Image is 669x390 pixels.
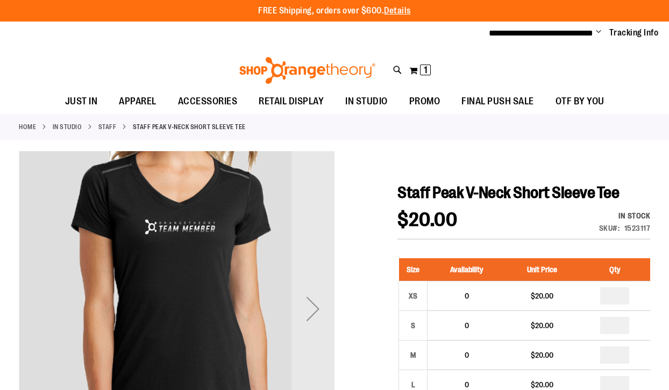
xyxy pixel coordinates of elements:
[405,347,421,363] div: M
[334,89,398,114] a: IN STUDIO
[238,57,377,84] img: Shop Orangetheory
[599,224,620,232] strong: SKU
[409,89,440,114] span: PROMO
[259,89,324,114] span: RETAIL DISPLAY
[248,89,334,114] a: RETAIL DISPLAY
[465,351,469,359] span: 0
[178,89,238,114] span: ACCESSORIES
[624,223,651,233] div: 1523117
[398,89,451,114] a: PROMO
[428,258,506,281] th: Availability
[119,89,156,114] span: APPAREL
[65,89,98,114] span: JUST IN
[599,210,651,221] div: In stock
[345,89,388,114] span: IN STUDIO
[451,89,545,114] a: FINAL PUSH SALE
[405,317,421,334] div: S
[556,89,604,114] span: OTF BY YOU
[54,89,109,114] a: JUST IN
[424,65,428,75] span: 1
[596,27,601,38] button: Account menu
[609,27,659,39] a: Tracking Info
[465,380,469,389] span: 0
[384,6,411,16] a: Details
[599,210,651,221] div: Availability
[511,379,573,390] div: $20.00
[511,290,573,301] div: $20.00
[461,89,534,114] span: FINAL PUSH SALE
[108,89,167,114] a: APPAREL
[53,122,82,132] a: IN STUDIO
[397,183,619,202] span: Staff Peak V-Neck Short Sleeve Tee
[399,258,428,281] th: Size
[167,89,248,114] a: ACCESSORIES
[511,350,573,360] div: $20.00
[465,321,469,330] span: 0
[579,258,650,281] th: Qty
[465,292,469,300] span: 0
[19,122,36,132] a: Home
[511,320,573,331] div: $20.00
[545,89,615,114] a: OTF BY YOU
[98,122,117,132] a: Staff
[397,209,457,231] span: $20.00
[405,288,421,304] div: XS
[133,122,246,132] strong: Staff Peak V-Neck Short Sleeve Tee
[258,5,411,17] p: FREE Shipping, orders over $600.
[506,258,579,281] th: Unit Price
